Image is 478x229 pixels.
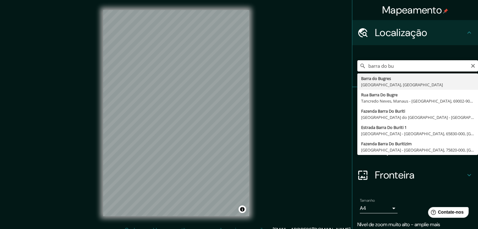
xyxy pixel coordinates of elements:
[422,205,471,222] iframe: Iniciador de widget de ajuda
[361,76,391,81] font: Barra do Bugres
[470,62,475,68] button: Claro
[352,20,478,45] div: Localização
[239,205,246,213] button: Alternar atribuição
[361,141,412,146] font: Fazenda Barra Do Buritizim
[375,26,427,39] font: Localização
[382,3,442,17] font: Mapeamento
[375,168,415,182] font: Fronteira
[352,112,478,137] div: Estilo
[103,10,249,216] canvas: Mapa
[443,8,448,13] img: pin-icon.png
[357,221,440,228] font: Nível de zoom muito alto - amplie mais
[352,137,478,162] div: Layout
[352,162,478,188] div: Fronteira
[352,87,478,112] div: Alfinetes
[361,125,407,130] font: Estrada Barra Do Buriti 1
[360,205,366,211] font: A4
[360,198,375,203] font: Tamanho
[357,60,478,72] input: Escolha sua cidade ou área
[360,203,398,213] div: A4
[361,108,405,114] font: Fazenda Barra Do Buriti
[361,82,443,88] font: [GEOGRAPHIC_DATA], [GEOGRAPHIC_DATA]
[361,92,398,98] font: Rua Barra Do Bugre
